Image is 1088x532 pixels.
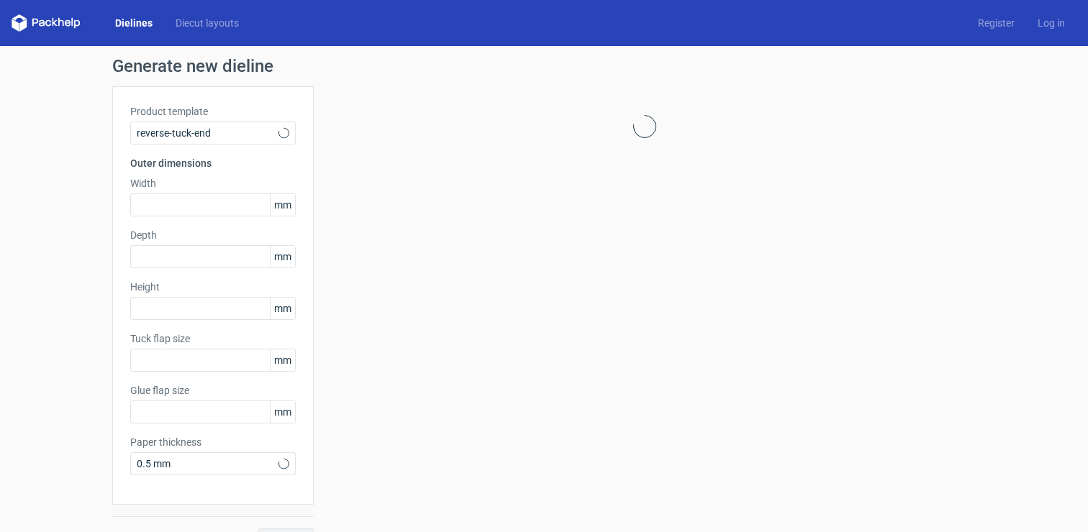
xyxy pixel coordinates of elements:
[104,16,164,30] a: Dielines
[130,331,296,346] label: Tuck flap size
[270,401,295,423] span: mm
[130,104,296,119] label: Product template
[137,457,278,471] span: 0.5 mm
[130,280,296,294] label: Height
[112,58,976,75] h1: Generate new dieline
[966,16,1026,30] a: Register
[270,298,295,319] span: mm
[270,246,295,267] span: mm
[130,435,296,449] label: Paper thickness
[130,383,296,398] label: Glue flap size
[164,16,250,30] a: Diecut layouts
[130,228,296,242] label: Depth
[130,156,296,170] h3: Outer dimensions
[137,126,278,140] span: reverse-tuck-end
[270,349,295,371] span: mm
[270,194,295,216] span: mm
[130,176,296,191] label: Width
[1026,16,1076,30] a: Log in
